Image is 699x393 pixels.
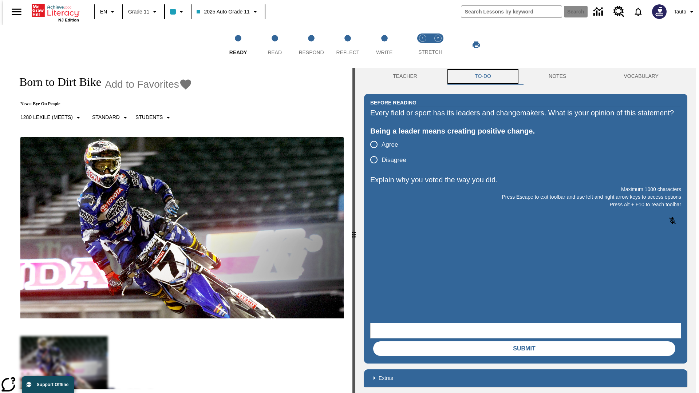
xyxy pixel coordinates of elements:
[370,125,681,137] div: Being a leader means creating positive change.
[229,49,247,55] span: Ready
[22,376,74,393] button: Support Offline
[327,25,369,65] button: Reflect step 4 of 5
[671,5,699,18] button: Profile/Settings
[652,4,667,19] img: Avatar
[253,25,296,65] button: Read step 2 of 5
[20,137,344,319] img: Motocross racer James Stewart flies through the air on his dirt bike.
[364,68,687,85] div: Instructional Panel Tabs
[105,79,179,90] span: Add to Favorites
[3,6,106,12] body: Explain why you voted the way you did. Maximum 1000 characters Press Alt + F10 to reach toolbar P...
[648,2,671,21] button: Select a new avatar
[17,111,86,124] button: Select Lexile, 1280 Lexile (Meets)
[125,5,162,18] button: Grade: Grade 11, Select a grade
[370,174,681,186] p: Explain why you voted the way you did.
[167,5,189,18] button: Class color is light blue. Change class color
[520,68,595,85] button: NOTES
[376,49,392,55] span: Write
[92,114,120,121] p: Standard
[370,107,681,119] div: Every field or sport has its leaders and changemakers. What is your opinion of this statement?
[352,68,355,393] div: Press Enter or Spacebar and then press right and left arrow keys to move the slider
[422,36,423,40] text: 1
[20,114,73,121] p: 1280 Lexile (Meets)
[465,38,488,51] button: Print
[135,114,163,121] p: Students
[674,8,686,16] span: Tauto
[105,78,192,91] button: Add to Favorites - Born to Dirt Bike
[12,75,101,89] h1: Born to Dirt Bike
[299,49,324,55] span: Respond
[6,1,27,23] button: Open side menu
[370,201,681,209] p: Press Alt + F10 to reach toolbar
[197,8,249,16] span: 2025 Auto Grade 11
[595,68,687,85] button: VOCABULARY
[133,111,175,124] button: Select Student
[364,68,446,85] button: Teacher
[664,212,681,230] button: Click to activate and allow voice recognition
[446,68,520,85] button: TO-DO
[370,99,416,107] h2: Before Reading
[58,18,79,22] span: NJ Edition
[373,341,675,356] button: Submit
[609,2,629,21] a: Resource Center, Will open in new tab
[194,5,262,18] button: Class: 2025 Auto Grade 11, Select your class
[363,25,406,65] button: Write step 5 of 5
[290,25,332,65] button: Respond step 3 of 5
[364,369,687,387] div: Extras
[100,8,107,16] span: EN
[589,2,609,22] a: Data Center
[3,68,352,389] div: reading
[37,382,68,387] span: Support Offline
[370,137,412,167] div: poll
[412,25,433,65] button: Stretch Read step 1 of 2
[97,5,120,18] button: Language: EN, Select a language
[370,186,681,193] p: Maximum 1000 characters
[268,49,282,55] span: Read
[89,111,133,124] button: Scaffolds, Standard
[355,68,696,393] div: activity
[461,6,562,17] input: search field
[418,49,442,55] span: STRETCH
[370,193,681,201] p: Press Escape to exit toolbar and use left and right arrow keys to access options
[128,8,149,16] span: Grade 11
[382,140,398,150] span: Agree
[382,155,406,165] span: Disagree
[12,101,192,107] p: News: Eye On People
[217,25,259,65] button: Ready step 1 of 5
[32,3,79,22] div: Home
[437,36,439,40] text: 2
[629,2,648,21] a: Notifications
[379,374,393,382] p: Extras
[336,49,360,55] span: Reflect
[427,25,449,65] button: Stretch Respond step 2 of 2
